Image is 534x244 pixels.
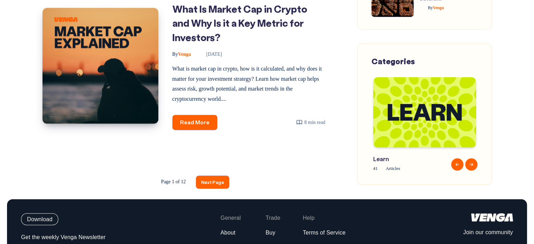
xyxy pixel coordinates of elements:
[196,52,222,57] time: [DATE]
[21,213,58,225] button: Download
[419,5,444,10] a: ByVenga
[220,215,241,222] span: General
[373,164,438,172] span: 41 Articles
[172,115,217,130] a: Read More
[42,8,158,124] img: Image of: What Is Market Cap in Crypto and Why Is it a Key Metric for Investors?
[172,64,325,104] p: What is market cap in crypto, how is it calculated, and why does it matter for your investment st...
[196,176,229,189] a: Next Page
[296,118,325,127] div: 8 min read
[373,154,438,163] span: Learn
[303,215,315,222] span: Help
[373,77,476,147] img: Blog-Tag-Cover---Learn.png
[448,229,513,236] p: Join our community
[172,52,178,57] span: By
[21,233,118,241] p: Get the weekly Venga Newsletter
[265,215,280,222] span: Trade
[220,229,236,236] a: About
[371,56,415,66] span: Categories
[428,5,444,10] span: Venga
[303,229,345,236] a: Terms of Service
[265,229,275,236] a: Buy
[172,52,192,57] a: ByVenga
[451,158,463,171] button: Previous
[471,213,513,222] img: logo-white.44ec9dbf8c34425cc70677c5f5c19bda.svg
[465,158,477,171] button: Next
[428,5,433,10] span: By
[156,176,191,188] span: Page 1 of 12
[172,52,191,57] span: Venga
[172,2,307,44] a: What Is Market Cap in Crypto and Why Is it a Key Metric for Investors?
